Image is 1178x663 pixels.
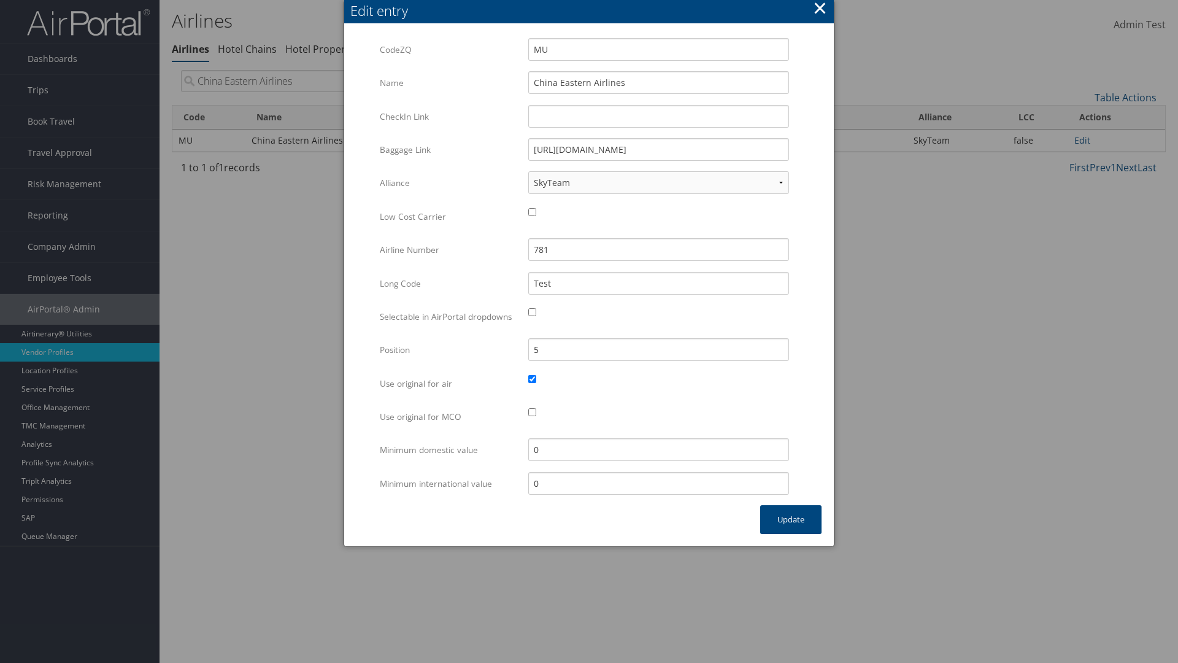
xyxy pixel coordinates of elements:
label: Baggage Link [380,138,519,161]
label: Position [380,338,519,362]
button: Update [760,505,822,534]
label: Use original for air [380,372,519,395]
div: Edit entry [350,1,834,20]
label: Use original for MCO [380,405,519,428]
label: Low Cost Carrier [380,205,519,228]
label: Selectable in AirPortal dropdowns [380,305,519,328]
label: Name [380,71,519,95]
label: Long Code [380,272,519,295]
label: CheckIn Link [380,105,519,128]
label: Alliance [380,171,519,195]
label: Minimum international value [380,472,519,495]
label: CodeZQ [380,38,519,61]
label: Minimum domestic value [380,438,519,462]
label: Airline Number [380,238,519,262]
